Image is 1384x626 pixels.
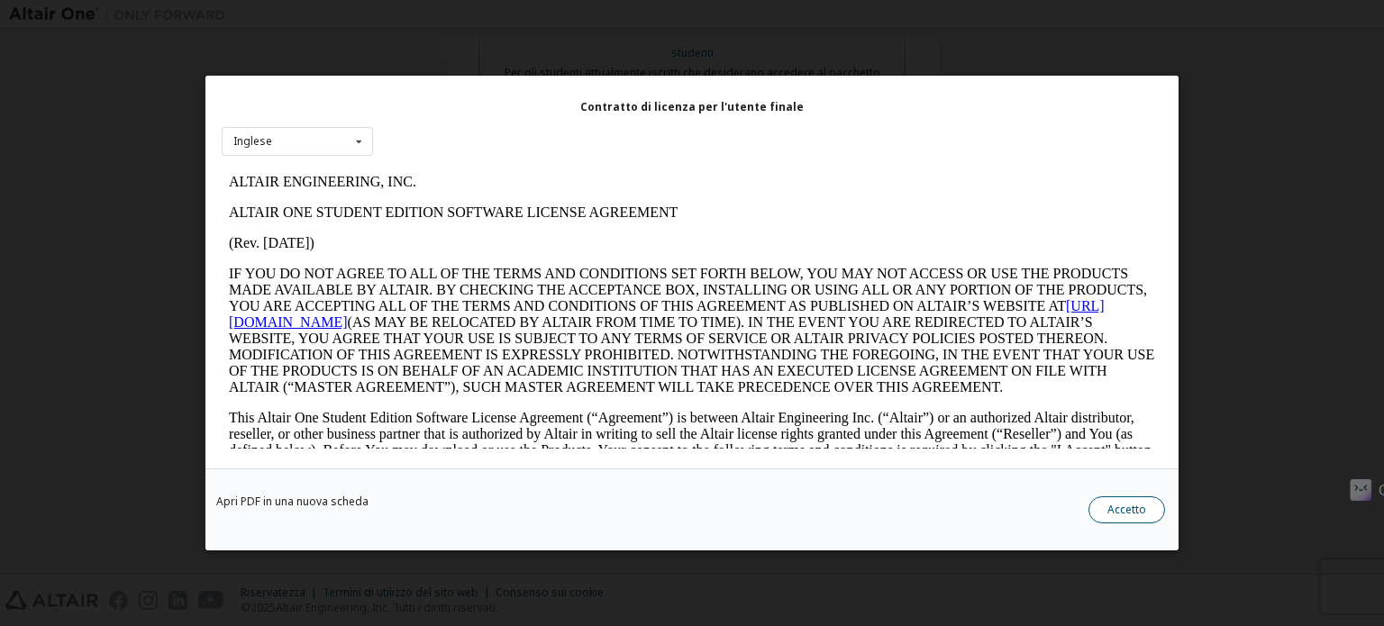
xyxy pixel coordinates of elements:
p: ALTAIR ENGINEERING, INC. [7,7,933,23]
p: This Altair One Student Edition Software License Agreement (“Agreement”) is between Altair Engine... [7,243,933,308]
font: Inglese [233,133,272,149]
button: Accetto [1088,496,1165,523]
a: Apri PDF in una nuova scheda [216,496,369,507]
p: IF YOU DO NOT AGREE TO ALL OF THE TERMS AND CONDITIONS SET FORTH BELOW, YOU MAY NOT ACCESS OR USE... [7,99,933,229]
font: Accetto [1107,502,1146,517]
p: (Rev. [DATE]) [7,68,933,85]
a: [URL][DOMAIN_NAME] [7,132,883,163]
p: ALTAIR ONE STUDENT EDITION SOFTWARE LICENSE AGREEMENT [7,38,933,54]
font: Apri PDF in una nuova scheda [216,494,369,509]
font: Contratto di licenza per l'utente finale [580,99,804,114]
